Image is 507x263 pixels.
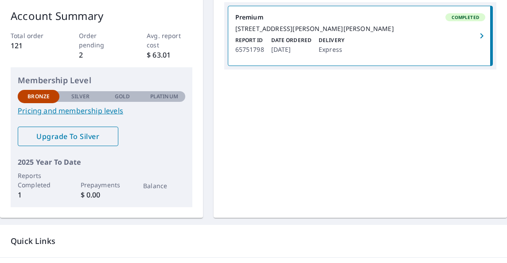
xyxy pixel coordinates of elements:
p: $ 63.01 [147,50,192,60]
p: 1 [18,190,59,200]
p: Order pending [79,31,124,50]
span: Upgrade To Silver [25,131,111,141]
div: Premium [235,13,485,21]
p: Total order [11,31,56,40]
p: Membership Level [18,74,185,86]
p: Balance [143,181,185,190]
p: Report ID [235,36,264,44]
p: Reports Completed [18,171,59,190]
p: Avg. report cost [147,31,192,50]
p: Account Summary [11,8,192,24]
p: 65751798 [235,44,264,55]
a: PremiumCompleted[STREET_ADDRESS][PERSON_NAME][PERSON_NAME]Report ID65751798Date Ordered[DATE]Deli... [228,6,492,66]
p: Platinum [150,93,178,101]
a: Pricing and membership levels [18,105,185,116]
p: 121 [11,40,56,51]
p: Date Ordered [271,36,312,44]
p: Bronze [27,93,50,101]
p: 2 [79,50,124,60]
p: Silver [71,93,90,101]
a: Upgrade To Silver [18,127,118,146]
p: Express [319,44,344,55]
p: [DATE] [271,44,312,55]
p: Prepayments [81,180,122,190]
span: Completed [446,14,484,20]
p: 2025 Year To Date [18,157,185,167]
p: Gold [115,93,130,101]
p: Quick Links [11,236,496,247]
p: Delivery [319,36,344,44]
p: $ 0.00 [81,190,122,200]
div: [STREET_ADDRESS][PERSON_NAME][PERSON_NAME] [235,25,485,33]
